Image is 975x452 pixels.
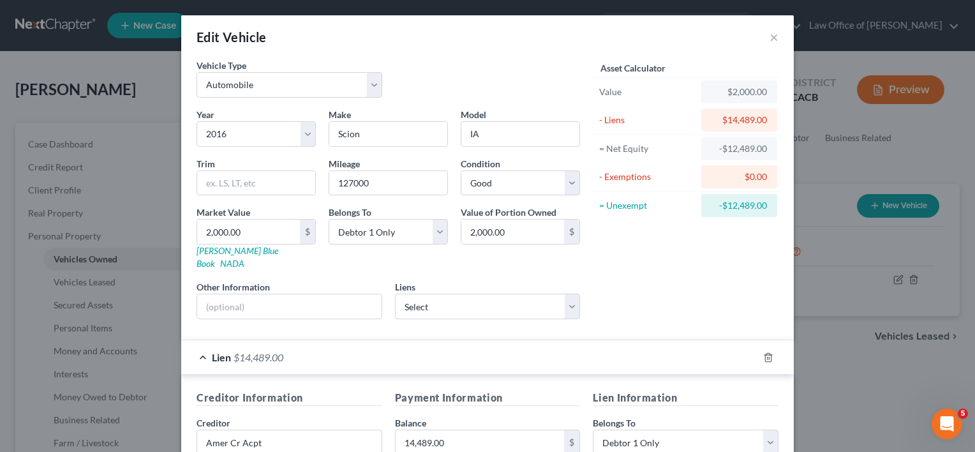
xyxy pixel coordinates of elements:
label: Trim [197,157,215,170]
h5: Lien Information [593,390,778,406]
a: [PERSON_NAME] Blue Book [197,245,278,269]
label: Value of Portion Owned [461,206,556,219]
span: Belongs To [593,418,636,428]
div: -$12,489.00 [711,199,767,212]
label: Asset Calculator [600,61,666,75]
div: Edit Vehicle [197,28,267,46]
h5: Creditor Information [197,390,382,406]
label: Balance [395,416,426,430]
label: Year [197,108,214,121]
input: -- [329,171,447,195]
span: $14,489.00 [234,351,283,363]
div: - Liens [599,114,696,126]
span: Belongs To [329,207,371,218]
input: ex. LS, LT, etc [197,171,315,195]
div: $ [300,220,315,244]
button: × [770,29,778,45]
iframe: Intercom live chat [932,409,962,439]
div: = Unexempt [599,199,696,212]
input: 0.00 [461,220,564,244]
h5: Payment Information [395,390,581,406]
a: NADA [220,258,244,269]
label: Condition [461,157,500,170]
div: - Exemptions [599,170,696,183]
span: Lien [212,351,231,363]
div: $2,000.00 [711,86,767,98]
input: 0.00 [197,220,300,244]
span: 5 [958,409,968,419]
label: Liens [395,280,415,294]
label: Market Value [197,206,250,219]
label: Vehicle Type [197,59,246,72]
div: $ [564,220,579,244]
div: -$12,489.00 [711,142,767,155]
span: Creditor [197,418,230,428]
div: $0.00 [711,170,767,183]
div: Value [599,86,696,98]
span: Make [329,109,351,120]
label: Model [461,108,486,121]
input: ex. Nissan [329,122,447,146]
label: Other Information [197,280,270,294]
div: = Net Equity [599,142,696,155]
label: Mileage [329,157,360,170]
input: ex. Altima [461,122,579,146]
div: $14,489.00 [711,114,767,126]
input: (optional) [197,294,382,319]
